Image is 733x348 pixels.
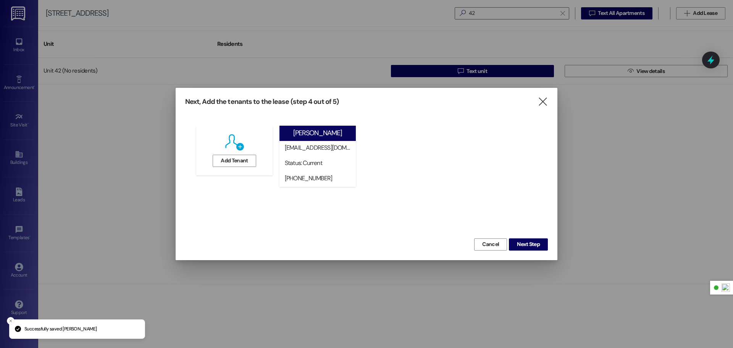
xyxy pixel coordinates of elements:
[185,97,339,106] h3: Next, Add the tenants to the lease (step 4 out of 5)
[285,144,354,152] div: [EMAIL_ADDRESS][DOMAIN_NAME]
[482,240,499,248] span: Cancel
[285,159,354,167] div: Status: Current
[221,157,248,165] span: Add Tenant
[285,174,354,182] div: [PHONE_NUMBER]
[225,134,244,151] img: Tenant Icon
[24,326,97,333] p: Successfully saved [PERSON_NAME]
[293,129,342,137] div: [PERSON_NAME]
[538,98,548,106] i: 
[7,317,15,325] button: Close toast
[517,240,540,248] span: Next Step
